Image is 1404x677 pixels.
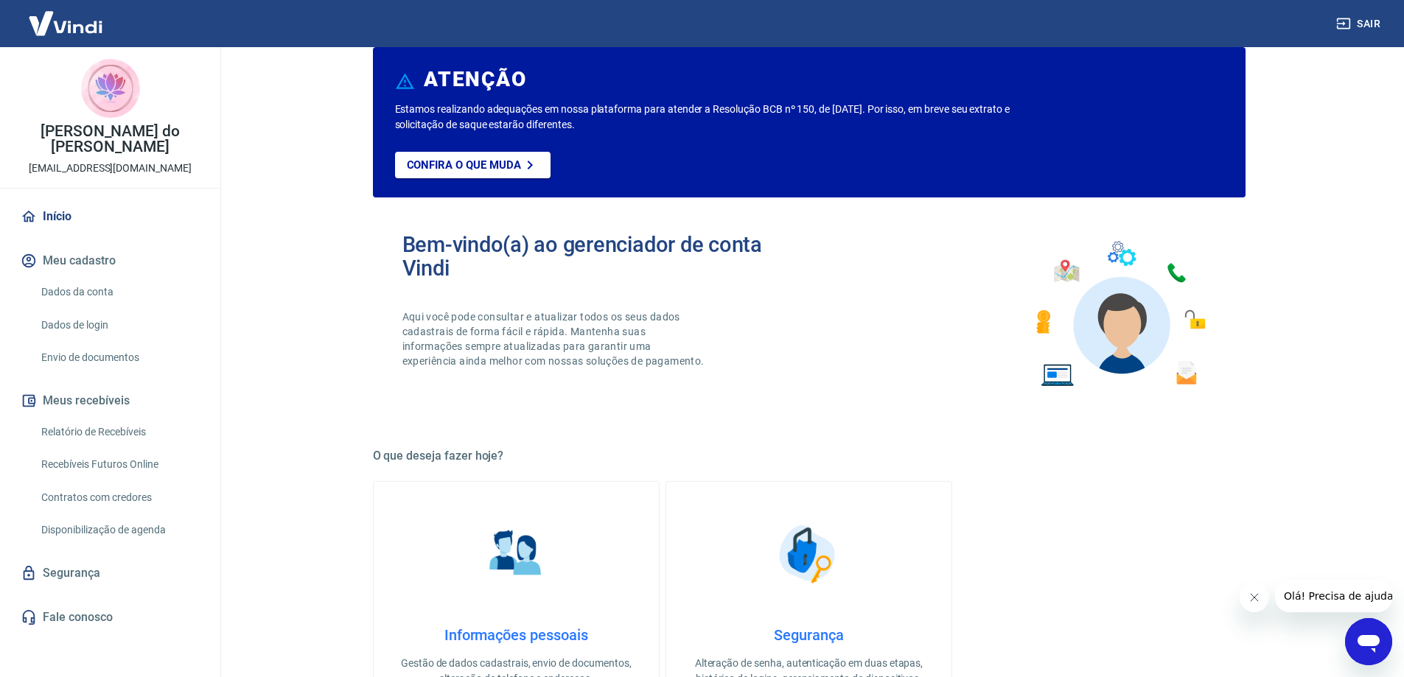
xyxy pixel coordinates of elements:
[395,152,551,178] a: Confira o que muda
[1333,10,1386,38] button: Sair
[35,449,203,480] a: Recebíveis Futuros Online
[1345,618,1392,665] iframe: Botão para abrir a janela de mensagens
[18,1,113,46] img: Vindi
[81,59,140,118] img: 1989e40f-63a5-4929-bcb6-d94be8816988.jpeg
[1023,233,1216,396] img: Imagem de um avatar masculino com diversos icones exemplificando as funcionalidades do gerenciado...
[35,417,203,447] a: Relatório de Recebíveis
[35,310,203,340] a: Dados de login
[35,515,203,545] a: Disponibilização de agenda
[690,626,928,644] h4: Segurança
[397,626,635,644] h4: Informações pessoais
[772,517,845,591] img: Segurança
[402,309,708,368] p: Aqui você pode consultar e atualizar todos os seus dados cadastrais de forma fácil e rápida. Mant...
[18,200,203,233] a: Início
[18,557,203,589] a: Segurança
[402,233,809,280] h2: Bem-vindo(a) ao gerenciador de conta Vindi
[12,124,209,155] p: [PERSON_NAME] do [PERSON_NAME]
[35,483,203,513] a: Contratos com credores
[9,10,124,22] span: Olá! Precisa de ajuda?
[18,601,203,634] a: Fale conosco
[35,277,203,307] a: Dados da conta
[407,158,521,172] p: Confira o que muda
[1275,580,1392,612] iframe: Mensagem da empresa
[424,72,526,87] h6: ATENÇÃO
[1240,583,1269,612] iframe: Fechar mensagem
[29,161,192,176] p: [EMAIL_ADDRESS][DOMAIN_NAME]
[18,245,203,277] button: Meu cadastro
[373,449,1246,463] h5: O que deseja fazer hoje?
[395,102,1058,133] p: Estamos realizando adequações em nossa plataforma para atender a Resolução BCB nº 150, de [DATE]....
[35,343,203,373] a: Envio de documentos
[479,517,553,591] img: Informações pessoais
[18,385,203,417] button: Meus recebíveis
